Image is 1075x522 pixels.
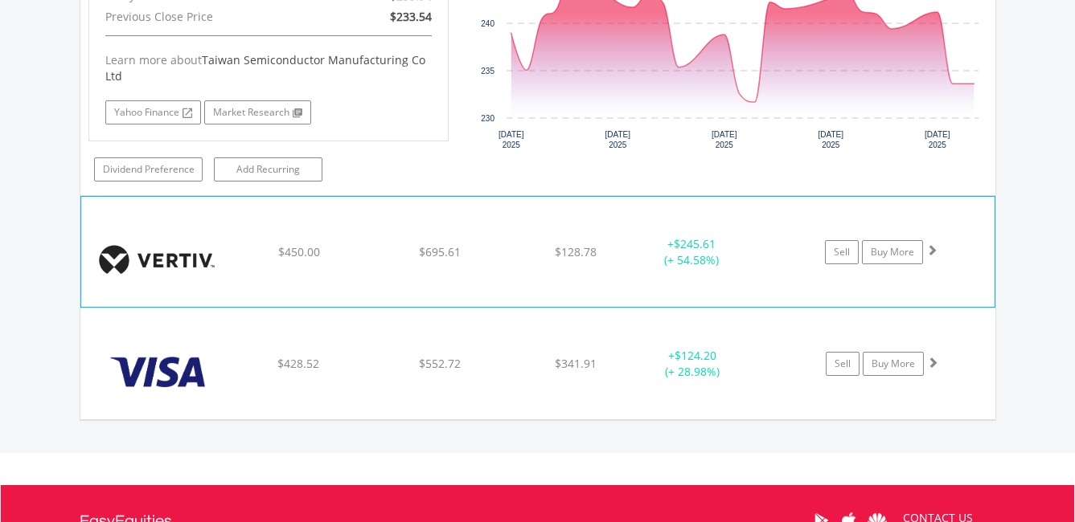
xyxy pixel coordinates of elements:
[826,352,860,376] a: Sell
[278,244,320,259] span: $450.00
[818,130,843,149] text: [DATE] 2025
[105,100,201,124] a: Yahoo Finance
[499,130,524,149] text: [DATE] 2025
[674,236,716,251] span: $245.61
[214,157,322,181] a: Add Recurring
[925,130,950,149] text: [DATE] 2025
[94,157,203,181] a: Dividend Preference
[631,236,752,268] div: + (+ 54.58%)
[712,130,737,149] text: [DATE] 2025
[862,240,923,264] a: Buy More
[825,240,859,264] a: Sell
[88,328,227,415] img: EQU.US.V.png
[555,244,597,259] span: $128.78
[605,130,630,149] text: [DATE] 2025
[390,9,432,24] span: $233.54
[204,100,311,124] a: Market Research
[419,244,461,259] span: $695.61
[277,356,319,371] span: $428.52
[93,6,327,27] div: Previous Close Price
[481,67,494,75] text: 235
[555,356,597,371] span: $341.91
[481,19,494,28] text: 240
[105,52,432,84] div: Learn more about
[675,348,716,363] span: $124.20
[632,348,753,380] div: + (+ 28.98%)
[481,114,494,123] text: 230
[89,217,228,302] img: EQU.US.VRT.png
[419,356,461,371] span: $552.72
[863,352,924,376] a: Buy More
[105,52,425,84] span: Taiwan Semiconductor Manufacturing Co Ltd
